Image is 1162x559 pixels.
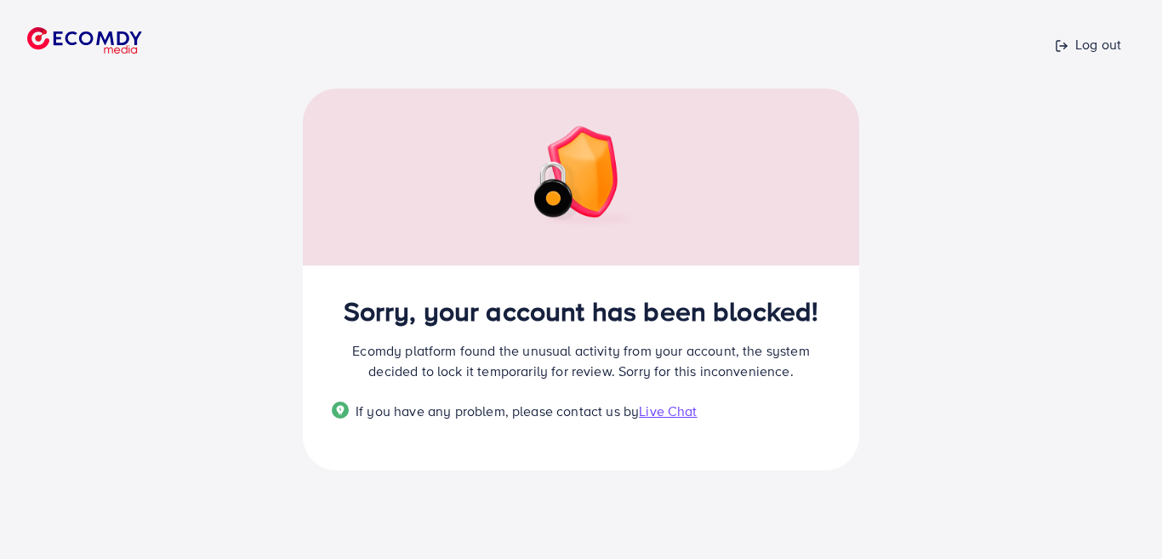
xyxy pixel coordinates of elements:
img: img [521,126,641,228]
img: logo [27,27,142,54]
img: Popup guide [332,402,349,419]
iframe: Chat [1090,482,1149,546]
p: Log out [1055,34,1121,54]
span: Live Chat [639,402,697,420]
p: Ecomdy platform found the unusual activity from your account, the system decided to lock it tempo... [332,340,830,381]
a: logo [14,7,214,74]
span: If you have any problem, please contact us by [356,402,639,420]
h2: Sorry, your account has been blocked! [332,294,830,327]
